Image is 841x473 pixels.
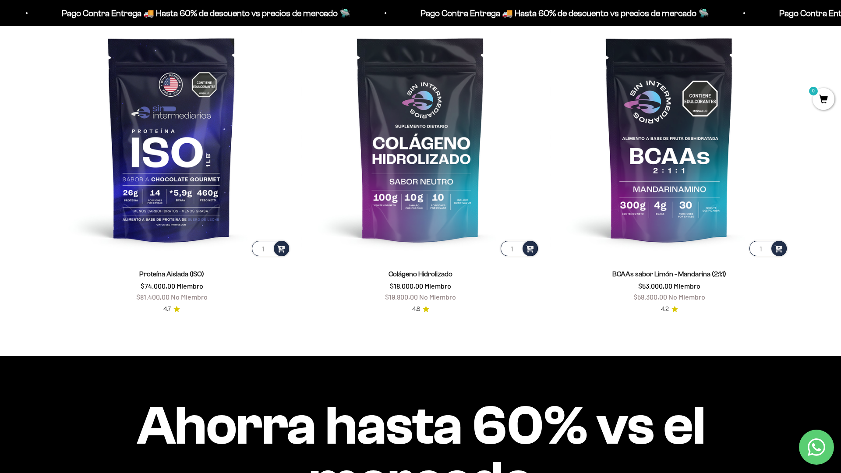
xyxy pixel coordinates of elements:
[136,293,170,301] span: $81.400,00
[813,95,834,105] a: 0
[163,304,171,314] span: 4.7
[389,270,452,278] a: Colágeno Hidrolizado
[139,270,204,278] a: Proteína Aislada (ISO)
[390,282,423,290] span: $18.000,00
[419,293,456,301] span: No Miembro
[412,304,420,314] span: 4.8
[171,293,208,301] span: No Miembro
[612,270,726,278] a: BCAAs sabor Limón - Mandarina (2:1:1)
[413,6,702,20] p: Pago Contra Entrega 🚚 Hasta 60% de descuento vs precios de mercado 🛸
[633,293,667,301] span: $58.300,00
[412,304,429,314] a: 4.84.8 de 5.0 estrellas
[385,293,418,301] span: $19.800,00
[424,282,451,290] span: Miembro
[177,282,203,290] span: Miembro
[674,282,700,290] span: Miembro
[661,304,669,314] span: 4.2
[55,6,343,20] p: Pago Contra Entrega 🚚 Hasta 60% de descuento vs precios de mercado 🛸
[141,282,175,290] span: $74.000,00
[638,282,672,290] span: $53.000,00
[163,304,180,314] a: 4.74.7 de 5.0 estrellas
[668,293,705,301] span: No Miembro
[661,304,678,314] a: 4.24.2 de 5.0 estrellas
[808,86,819,96] mark: 0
